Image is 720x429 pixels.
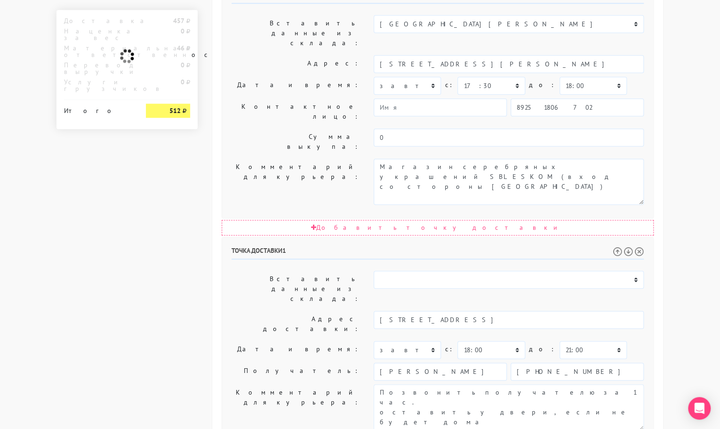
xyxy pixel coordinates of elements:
[224,341,367,359] label: Дата и время:
[688,397,711,420] div: Open Intercom Messenger
[224,159,367,205] label: Комментарий для курьера:
[119,48,136,65] img: ajax-loader.gif
[169,106,181,115] strong: 512
[224,15,367,51] label: Вставить данные из склада:
[222,220,654,235] div: Добавить точку доставки
[282,246,286,255] span: 1
[445,341,454,357] label: c:
[224,363,367,380] label: Получатель:
[224,77,367,95] label: Дата и время:
[511,363,644,380] input: Телефон
[64,104,132,114] div: Итого
[57,62,139,75] div: Перевод выручки
[224,98,367,125] label: Контактное лицо:
[57,17,139,24] div: Доставка
[224,311,367,337] label: Адрес доставки:
[173,16,184,25] strong: 457
[224,271,367,307] label: Вставить данные из склада:
[374,98,507,116] input: Имя
[57,28,139,41] div: Наценка за вес
[511,98,644,116] input: Телефон
[529,77,556,93] label: до:
[445,77,454,93] label: c:
[57,79,139,92] div: Услуги грузчиков
[529,341,556,357] label: до:
[224,129,367,155] label: Сумма выкупа:
[57,45,139,58] div: Материальная ответственность
[224,55,367,73] label: Адрес:
[232,247,644,259] h6: Точка доставки
[374,363,507,380] input: Имя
